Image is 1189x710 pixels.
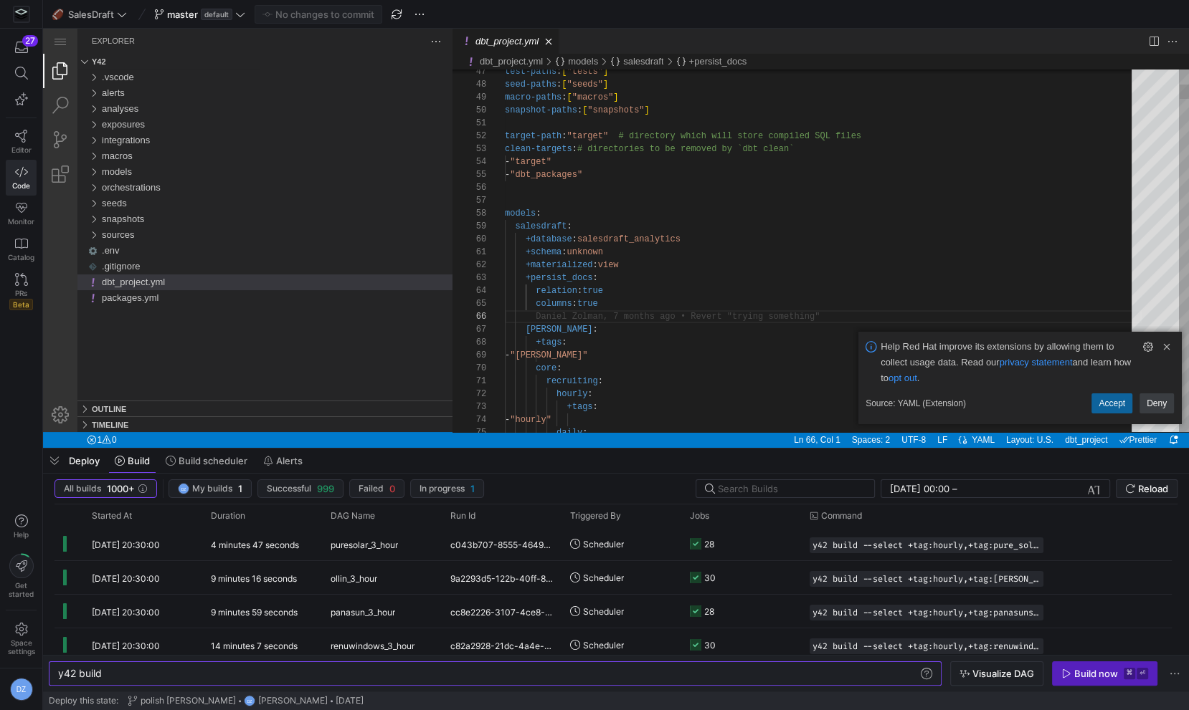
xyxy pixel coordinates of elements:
[534,77,539,87] span: :
[59,88,409,104] div: /exposures
[409,41,1146,403] div: dbt_project.yml, preview
[823,368,1045,381] div: YAML (Extension)
[483,219,518,229] span: +schema
[1016,403,1070,419] div: dbt_project, Select JSON Schema
[483,206,529,216] span: +database
[389,483,395,494] span: 0
[462,115,529,125] span: clean-targets
[718,483,863,494] input: Search Builds
[498,6,513,20] a: Close (⌘W)
[570,64,575,74] span: ]
[211,539,299,550] y42-duration: 4 minutes 47 seconds
[422,204,443,217] div: 60
[534,270,555,280] span: true
[704,628,716,662] div: 30
[422,256,443,269] div: 64
[432,7,496,18] a: dbt_project.yml
[422,372,443,385] div: 73
[34,230,409,246] div: .gitignore
[493,180,498,190] span: :
[422,398,443,411] div: 75
[34,104,409,120] div: integrations
[890,483,949,494] input: Start datetime
[534,257,539,267] span: :
[59,43,91,54] span: .vscode
[59,90,102,101] span: exposures
[583,628,624,662] span: Scheduler
[34,41,409,372] div: Files Explorer
[957,403,1016,419] div: Layout: U.S.
[815,303,1138,395] div: Help Red Hat improve its extensions by allowing them to collect usage data. Read our [privacy sta...
[43,246,409,262] div: /dbt_project.yml
[803,403,853,419] div: Spaces: 2
[1097,310,1113,326] a: Configure Notification
[422,75,443,88] div: 50
[14,7,29,21] img: https://storage.googleapis.com/y42-prod-data-exchange/images/Yf2Qvegn13xqq0DljGMI0l8d5Zqtiw36EXr8...
[534,115,751,125] span: # directories to be removed by `dbt clean`
[257,448,309,473] button: Alerts
[493,335,513,345] span: core
[838,312,1088,355] span: Help Red Hat improve its extensions by allowing them to collect usage data. Read our and learn ho...
[59,167,409,183] div: /seeds
[539,257,560,267] span: true
[467,322,544,332] span: "[PERSON_NAME]"
[518,64,524,74] span: :
[583,561,624,595] span: Scheduler
[496,6,516,20] ul: Tab actions
[539,399,544,409] span: :
[462,64,518,74] span: macro-paths
[555,231,576,241] span: view
[442,561,562,594] div: 9a2293d5-122b-40ff-8896-e4c3e8cc7c32
[575,102,818,112] span: # directory which will store compiled SQL files
[583,595,624,628] span: Scheduler
[179,455,247,466] span: Build scheduler
[513,399,539,409] span: daily
[8,253,34,262] span: Catalog
[10,678,33,701] div: DZ
[192,484,232,494] span: My builds
[6,2,37,27] a: https://storage.googleapis.com/y42-prod-data-exchange/images/Yf2Qvegn13xqq0DljGMI0l8d5Zqtiw36EXr8...
[69,455,100,466] span: Deploy
[43,262,409,277] div: /packages.yml
[524,373,549,383] span: +tags
[813,574,1041,584] span: y42 build --select +tag:hourly,+tag:[PERSON_NAME]
[952,483,957,494] span: –
[1094,310,1134,326] ul: Notification Actions
[12,530,30,539] span: Help
[9,299,33,310] span: Beta
[1137,668,1148,679] kbd: ⏎
[59,106,107,117] span: integrations
[518,309,524,319] span: :
[6,267,37,316] a: PRsBeta
[34,57,409,72] div: alerts
[211,573,297,584] y42-duration: 9 minutes 16 seconds
[467,386,508,396] span: "hourly"
[6,548,37,604] button: Getstarted
[518,102,524,112] span: :
[421,25,500,41] div: /dbt_project.yml
[52,9,62,19] span: 🏈
[34,262,409,277] div: packages.yml
[529,115,534,125] span: :
[59,232,97,243] span: .gitignore
[524,64,529,74] span: [
[43,230,409,246] div: /.gitignore
[34,183,409,198] div: snapshots
[524,219,559,229] span: unknown
[422,101,443,114] div: 52
[704,527,714,561] div: 28
[59,216,77,227] span: .env
[462,51,513,61] span: seed-paths
[59,41,409,57] div: /.vscode
[257,479,344,498] button: Successful999
[422,88,443,101] div: 51
[34,388,409,403] div: Timeline Section
[483,244,550,254] span: +persist_docs
[422,49,443,62] div: 48
[1116,310,1132,326] li: Clear Notification (⌘Backspace)
[59,75,95,85] span: analyses
[549,373,554,383] span: :
[549,244,554,254] span: :
[422,230,443,243] div: 62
